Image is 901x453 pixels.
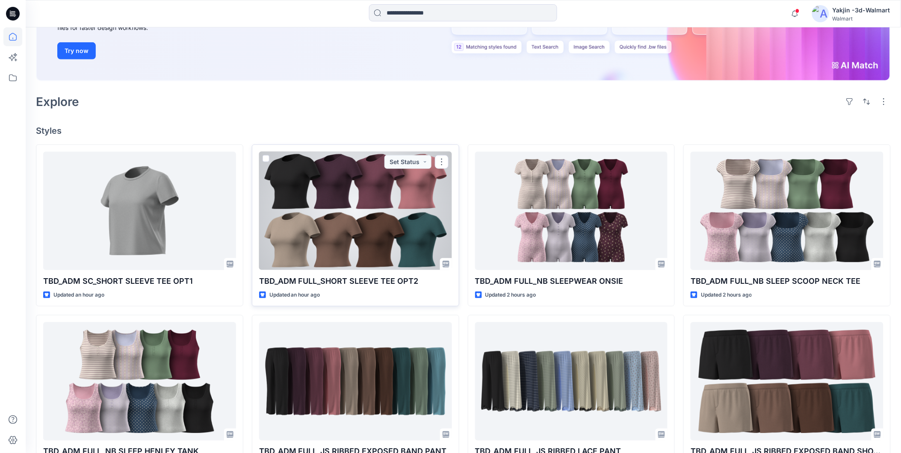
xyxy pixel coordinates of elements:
p: TBD_ADM SC_SHORT SLEEVE TEE OPT1 [43,275,236,287]
h4: Styles [36,126,891,136]
img: avatar [812,5,829,22]
p: TBD_ADM FULL_SHORT SLEEVE TEE OPT2 [259,275,452,287]
p: TBD_ADM FULL_NB SLEEPWEAR ONSIE [475,275,668,287]
div: Walmart [833,15,890,22]
div: Yakjin -3d-Walmart [833,5,890,15]
a: TBD_ADM FULL_JS RIBBED LACE PANT [475,322,668,441]
a: TBD_ADM FULL_JS RIBBED EXPOSED BAND SHORT [691,322,883,441]
a: TBD_ADM SC_SHORT SLEEVE TEE OPT1 [43,152,236,270]
p: Updated 2 hours ago [701,291,752,300]
a: TBD_ADM FULL_NB SLEEP HENLEY TANK [43,322,236,441]
p: Updated 2 hours ago [485,291,536,300]
p: Updated an hour ago [53,291,104,300]
a: TBD_ADM FULL_NB SLEEPWEAR ONSIE [475,152,668,270]
a: TBD_ADM FULL_JS RIBBED EXPOSED BAND PANT [259,322,452,441]
button: Try now [57,42,96,59]
a: TBD_ADM FULL_SHORT SLEEVE TEE OPT2 [259,152,452,270]
p: Updated an hour ago [269,291,320,300]
h2: Explore [36,95,79,109]
a: TBD_ADM FULL_NB SLEEP SCOOP NECK TEE [691,152,883,270]
p: TBD_ADM FULL_NB SLEEP SCOOP NECK TEE [691,275,883,287]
